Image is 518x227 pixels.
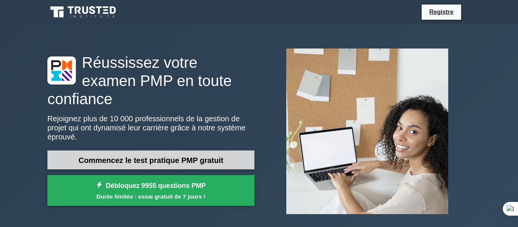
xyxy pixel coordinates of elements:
[47,150,254,170] a: Commencez le test pratique PMP gratuit
[425,7,458,17] a: Registre
[429,9,454,15] font: Registre
[47,114,245,141] font: Rejoignez plus de 10 000 professionnels de la gestion de projet qui ont dynamisé leur carrière gr...
[106,182,206,189] font: Débloquez 9955 questions PMP
[47,175,254,206] a: Débloquez 9955 questions PMPDurée limitée : essai gratuit de 7 jours !
[47,54,232,107] font: Réussissez votre examen PMP en toute confiance
[78,156,223,164] font: Commencez le test pratique PMP gratuit
[96,193,205,200] font: Durée limitée : essai gratuit de 7 jours !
